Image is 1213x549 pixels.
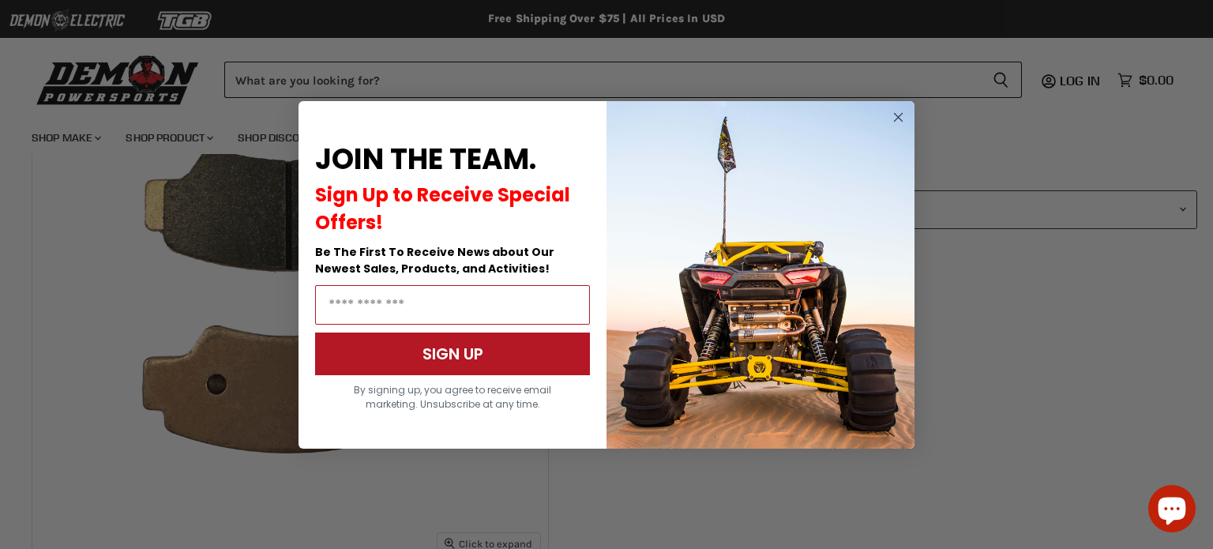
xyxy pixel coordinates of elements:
span: Sign Up to Receive Special Offers! [315,182,570,235]
span: JOIN THE TEAM. [315,139,536,179]
span: Be The First To Receive News about Our Newest Sales, Products, and Activities! [315,244,554,276]
img: a9095488-b6e7-41ba-879d-588abfab540b.jpeg [606,101,914,449]
button: SIGN UP [315,333,590,375]
span: By signing up, you agree to receive email marketing. Unsubscribe at any time. [354,383,551,411]
input: Email Address [315,285,590,325]
inbox-online-store-chat: Shopify online store chat [1144,485,1200,536]
button: Close dialog [888,107,908,127]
